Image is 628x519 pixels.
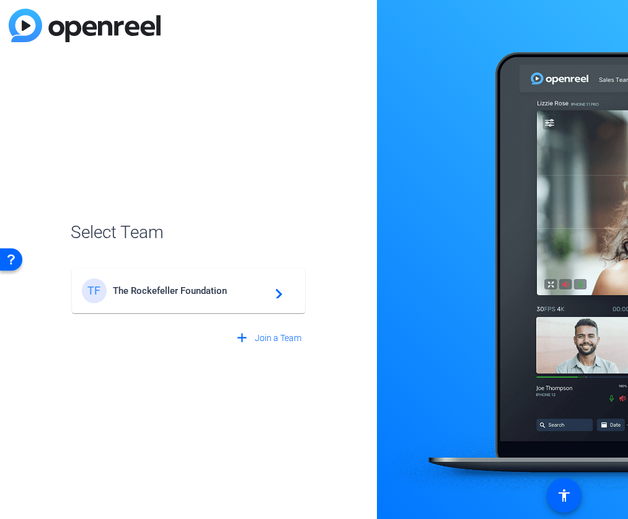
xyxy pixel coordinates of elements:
img: blue-gradient.svg [9,9,161,42]
div: TF [82,278,107,303]
span: The Rockefeller Foundation [113,285,268,296]
span: Join a Team [255,332,301,345]
mat-icon: navigate_next [268,283,283,298]
mat-icon: accessibility [557,488,572,503]
button: Join a Team [229,327,306,349]
mat-icon: add [234,330,250,346]
span: Select Team [71,220,306,246]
